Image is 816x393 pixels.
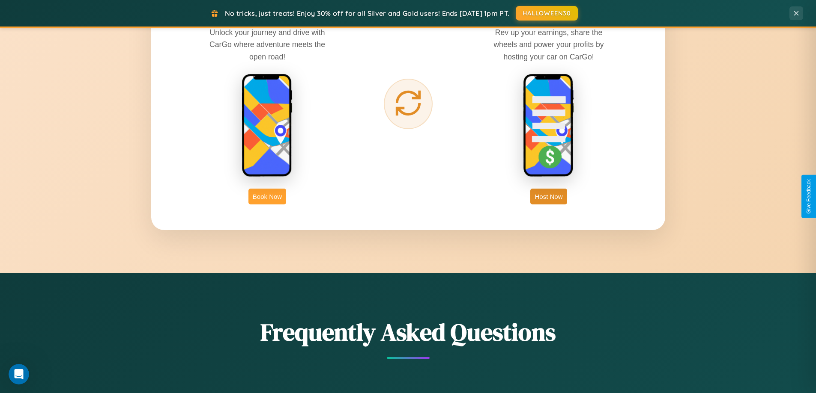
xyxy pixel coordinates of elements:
span: No tricks, just treats! Enjoy 30% off for all Silver and Gold users! Ends [DATE] 1pm PT. [225,9,509,18]
button: Book Now [248,189,286,204]
button: Host Now [530,189,567,204]
img: rent phone [242,74,293,178]
img: host phone [523,74,574,178]
p: Unlock your journey and drive with CarGo where adventure meets the open road! [203,27,332,62]
div: Give Feedback [806,179,812,214]
p: Rev up your earnings, share the wheels and power your profits by hosting your car on CarGo! [484,27,613,62]
button: HALLOWEEN30 [516,6,578,21]
iframe: Intercom live chat [9,364,29,384]
h2: Frequently Asked Questions [151,316,665,349]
